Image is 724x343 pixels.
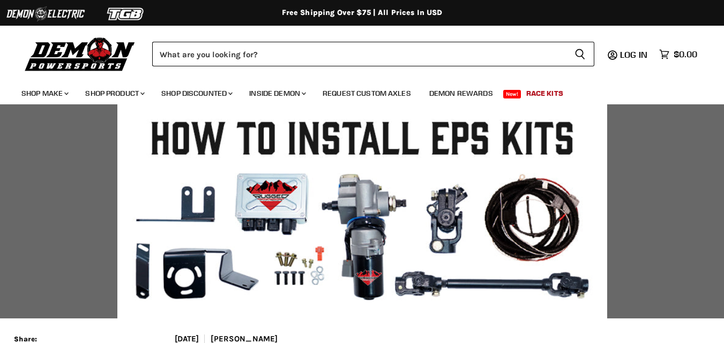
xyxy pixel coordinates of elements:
[615,50,654,59] a: Log in
[518,82,571,104] a: Race Kits
[152,42,566,66] input: Search
[77,82,151,104] a: Shop Product
[315,82,419,104] a: Request Custom Axles
[654,47,703,62] a: $0.00
[86,4,166,24] img: TGB Logo 2
[153,82,239,104] a: Shop Discounted
[13,78,695,104] ul: Main menu
[620,49,647,60] span: Log in
[503,90,521,98] span: New!
[152,42,594,66] form: Product
[13,82,75,104] a: Shop Make
[566,42,594,66] button: Search
[14,335,37,343] span: Share:
[21,35,139,73] img: Demon Powersports
[241,82,312,104] a: Inside Demon
[5,4,86,24] img: Demon Electric Logo 2
[674,49,697,59] span: $0.00
[421,82,501,104] a: Demon Rewards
